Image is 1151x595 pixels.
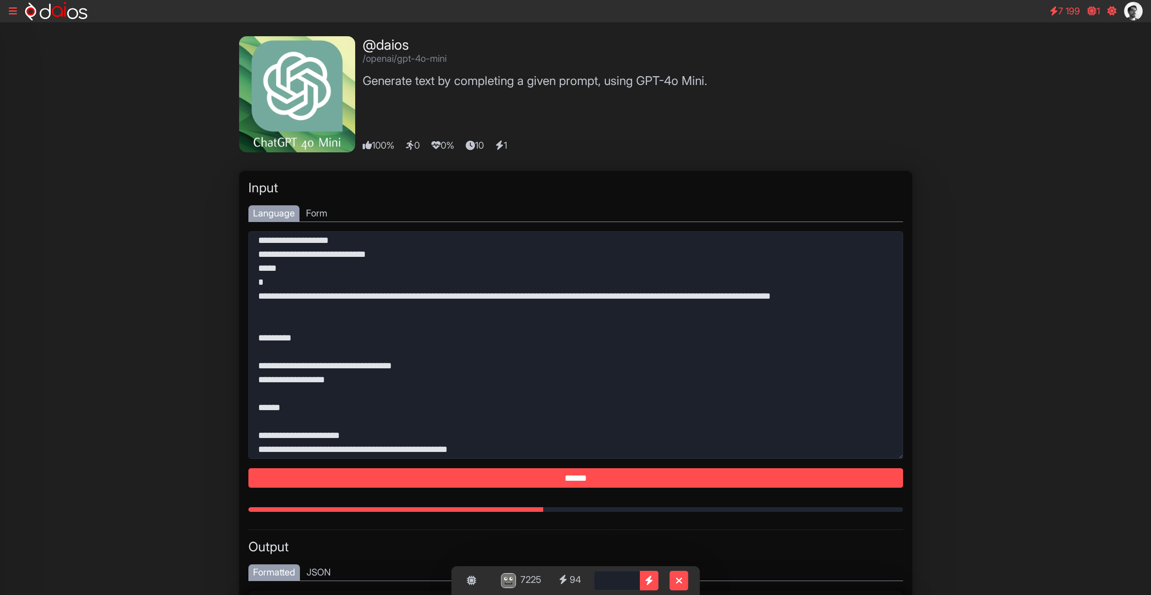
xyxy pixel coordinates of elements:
[1045,2,1085,20] a: 7 199
[406,138,429,152] span: 0
[239,36,355,152] img: gpt4omini.webp
[1083,2,1105,20] a: 1
[363,73,707,88] h3: Generate text by completing a given prompt, using GPT-4o Mini.
[248,205,299,222] div: Language
[466,138,493,152] span: 10
[1124,2,1143,20] img: citations
[363,138,403,152] span: 100%
[248,539,903,555] h2: Output
[248,564,300,581] div: Formatted
[25,2,87,20] img: logo-neg-h.svg
[1058,6,1080,17] span: 7 199
[363,53,707,64] h2: /openai/gpt-4o-mini
[363,36,707,53] h1: @daios
[302,564,335,581] div: JSON
[301,205,332,222] div: Form
[495,138,516,152] span: 1
[1097,6,1100,17] span: 1
[248,180,903,196] h2: Input
[431,138,463,152] span: 0%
